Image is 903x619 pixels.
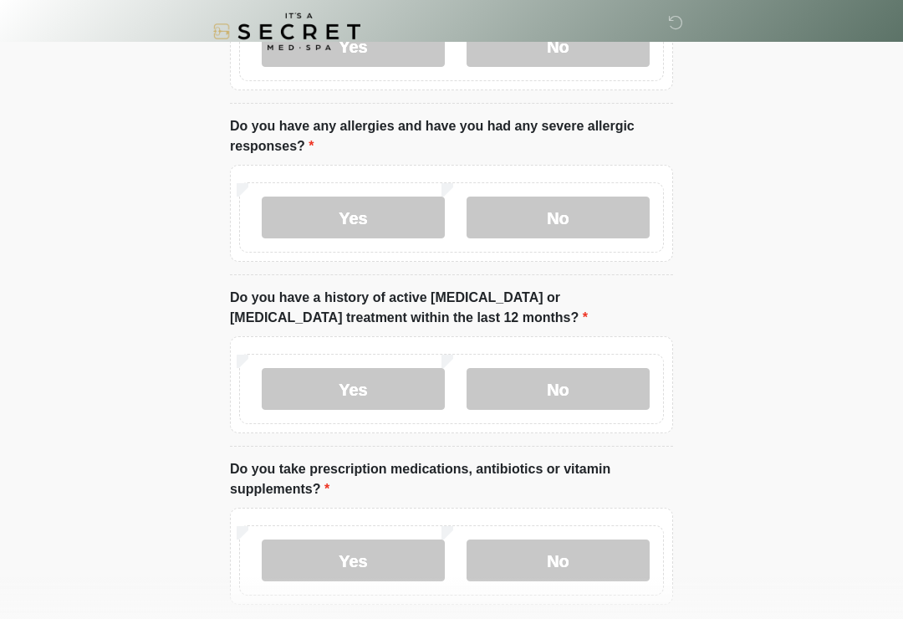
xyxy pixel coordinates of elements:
label: Do you have a history of active [MEDICAL_DATA] or [MEDICAL_DATA] treatment within the last 12 mon... [230,288,673,328]
label: No [467,197,650,238]
label: Yes [262,197,445,238]
label: Yes [262,540,445,581]
label: Do you take prescription medications, antibiotics or vitamin supplements? [230,459,673,499]
label: Do you have any allergies and have you had any severe allergic responses? [230,116,673,156]
label: No [467,540,650,581]
label: No [467,368,650,410]
label: Yes [262,368,445,410]
img: It's A Secret Med Spa Logo [213,13,360,50]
